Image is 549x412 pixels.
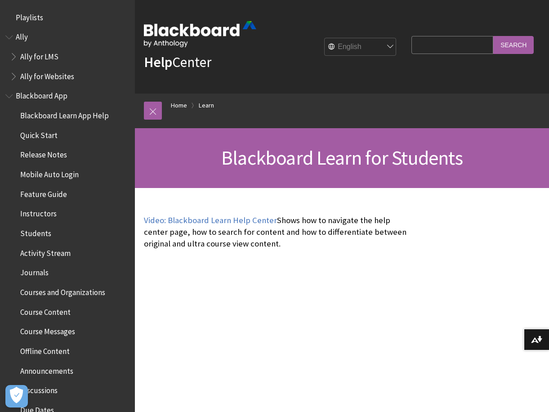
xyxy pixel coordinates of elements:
span: Feature Guide [20,187,67,199]
a: Learn [199,100,214,111]
a: Home [171,100,187,111]
select: Site Language Selector [325,38,397,56]
span: Activity Stream [20,246,71,258]
span: Ally for LMS [20,49,58,61]
span: Ally [16,30,28,42]
p: Shows how to navigate the help center page, how to search for content and how to differentiate be... [144,215,407,250]
nav: Book outline for Playlists [5,10,129,25]
span: Course Content [20,305,71,317]
span: Blackboard App [16,89,67,101]
span: Announcements [20,363,73,376]
span: Courses and Organizations [20,285,105,297]
span: Students [20,226,51,238]
span: Mobile Auto Login [20,167,79,179]
input: Search [493,36,534,54]
strong: Help [144,53,172,71]
a: Video: Blackboard Learn Help Center [144,215,277,226]
span: Ally for Websites [20,69,74,81]
nav: Book outline for Anthology Ally Help [5,30,129,84]
span: Journals [20,265,49,278]
span: Course Messages [20,324,75,336]
button: Open Preferences [5,385,28,408]
span: Instructors [20,206,57,219]
span: Blackboard Learn for Students [221,145,463,170]
a: HelpCenter [144,53,211,71]
span: Release Notes [20,148,67,160]
span: Blackboard Learn App Help [20,108,109,120]
span: Offline Content [20,344,70,356]
span: Quick Start [20,128,58,140]
span: Discussions [20,383,58,395]
span: Playlists [16,10,43,22]
img: Blackboard by Anthology [144,21,256,47]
